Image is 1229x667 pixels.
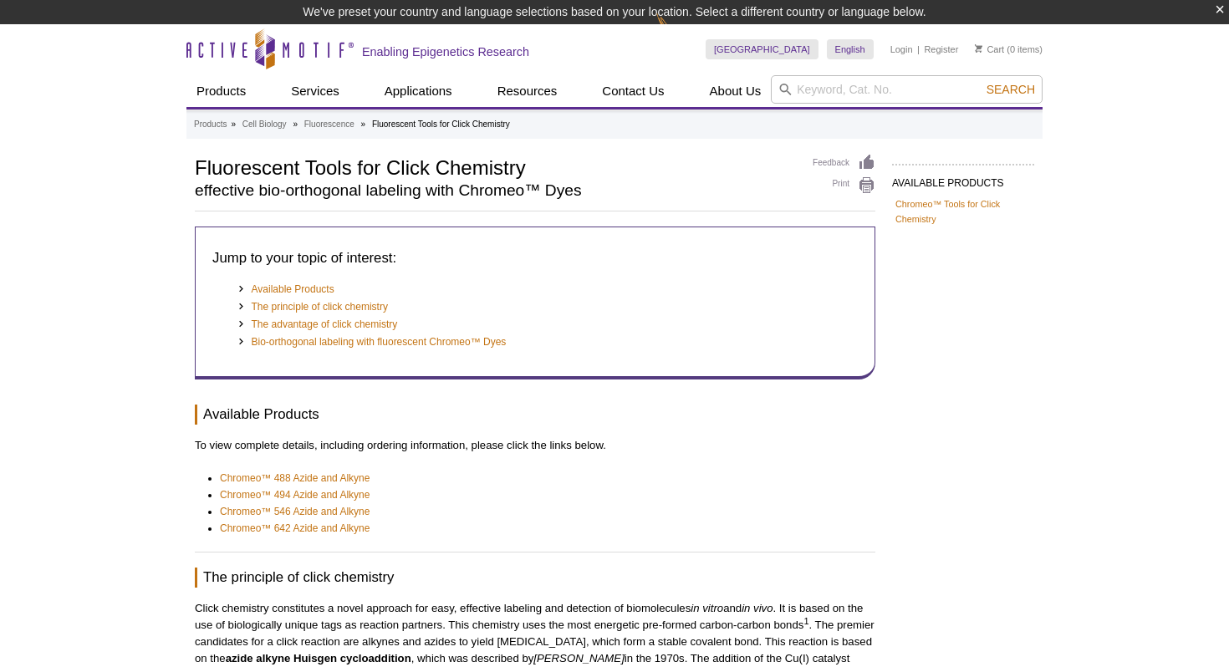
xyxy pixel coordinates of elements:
[924,43,958,55] a: Register
[742,602,773,614] em: in vivo
[220,486,370,503] a: Chromeo™ 494 Azide and Alkyne
[803,615,808,625] sup: 1
[917,39,920,59] li: |
[827,39,874,59] a: English
[892,164,1034,194] h2: AVAILABLE PRODUCTS
[982,82,1040,97] button: Search
[656,13,701,52] img: Change Here
[194,117,227,132] a: Products
[487,75,568,107] a: Resources
[375,75,462,107] a: Applications
[220,470,370,486] a: Chromeo™ 488 Azide and Alkyne
[533,652,624,664] em: [PERSON_NAME]
[372,120,510,129] li: Fluorescent Tools for Click Chemistry
[361,120,366,129] li: »
[895,196,1031,227] a: Chromeo™ Tools for Click Chemistry
[281,75,349,107] a: Services
[975,39,1043,59] li: (0 items)
[700,75,772,107] a: About Us
[293,120,298,129] li: »
[771,75,1043,104] input: Keyword, Cat. No.
[304,117,354,132] a: Fluorescence
[220,520,370,537] a: Chromeo™ 642 Azide and Alkyne
[252,316,398,333] a: The advantage of click chemistry
[813,176,875,195] a: Print
[362,44,529,59] h2: Enabling Epigenetics Research
[975,43,1004,55] a: Cart
[231,120,236,129] li: »
[252,333,507,350] a: Bio-orthogonal labeling with fluorescent Chromeo™ Dyes
[226,652,411,664] strong: azide alkyne Huisgen cycloaddition
[592,75,674,107] a: Contact Us
[220,503,370,520] a: Chromeo™ 546 Azide and Alkyne
[195,437,875,454] p: To view complete details, including ordering information, please click the links below.
[242,117,287,132] a: Cell Biology
[212,248,858,268] h3: Jump to your topic of interest:
[195,183,796,198] h2: effective bio-orthogonal labeling with Chromeo™ Dyes
[706,39,818,59] a: [GEOGRAPHIC_DATA]
[252,298,388,315] a: The principle of click chemistry
[252,281,334,298] a: Available Products
[195,154,796,179] h1: Fluorescent Tools for Click Chemistry
[813,154,875,172] a: Feedback
[975,44,982,53] img: Your Cart
[987,83,1035,96] span: Search
[186,75,256,107] a: Products
[195,568,875,588] h3: The principle of click chemistry
[890,43,913,55] a: Login
[691,602,723,614] em: in vitro
[195,405,875,425] h3: Available Products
